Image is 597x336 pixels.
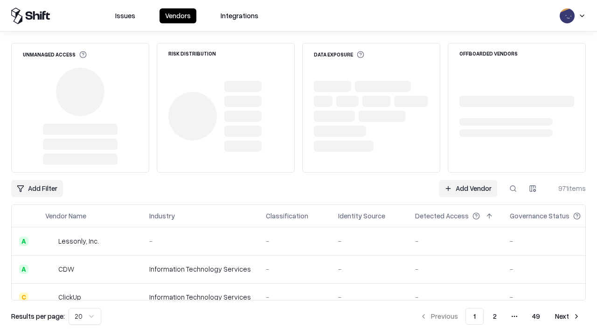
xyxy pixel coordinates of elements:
[45,293,55,302] img: ClickUp
[45,211,86,221] div: Vendor Name
[266,264,323,274] div: -
[149,211,175,221] div: Industry
[459,51,518,56] div: Offboarded Vendors
[548,183,586,193] div: 971 items
[414,308,586,325] nav: pagination
[510,292,596,302] div: -
[415,292,495,302] div: -
[338,236,400,246] div: -
[215,8,264,23] button: Integrations
[510,211,569,221] div: Governance Status
[19,237,28,246] div: A
[549,308,586,325] button: Next
[314,51,364,58] div: Data Exposure
[149,236,251,246] div: -
[415,264,495,274] div: -
[486,308,504,325] button: 2
[58,292,81,302] div: ClickUp
[510,264,596,274] div: -
[58,236,99,246] div: Lessonly, Inc.
[266,292,323,302] div: -
[338,292,400,302] div: -
[19,293,28,302] div: C
[160,8,196,23] button: Vendors
[45,237,55,246] img: Lessonly, Inc.
[110,8,141,23] button: Issues
[415,211,469,221] div: Detected Access
[11,311,65,321] p: Results per page:
[338,211,385,221] div: Identity Source
[19,265,28,274] div: A
[266,236,323,246] div: -
[266,211,308,221] div: Classification
[45,265,55,274] img: CDW
[510,236,596,246] div: -
[439,180,497,197] a: Add Vendor
[525,308,548,325] button: 49
[168,51,216,56] div: Risk Distribution
[11,180,63,197] button: Add Filter
[23,51,87,58] div: Unmanaged Access
[149,264,251,274] div: Information Technology Services
[58,264,74,274] div: CDW
[149,292,251,302] div: Information Technology Services
[415,236,495,246] div: -
[465,308,484,325] button: 1
[338,264,400,274] div: -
